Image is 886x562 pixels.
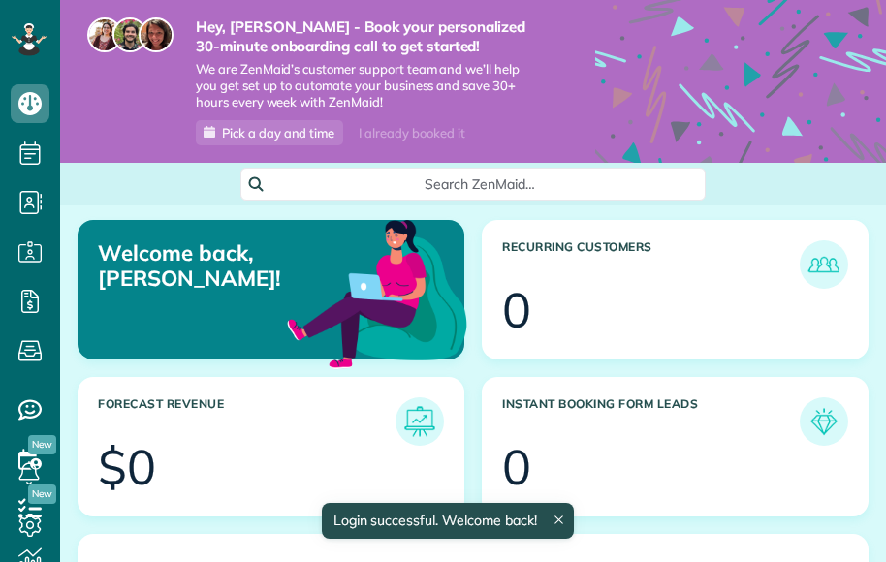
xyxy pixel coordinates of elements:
span: New [28,435,56,454]
div: $0 [98,443,156,491]
img: icon_recurring_customers-cf858462ba22bcd05b5a5880d41d6543d210077de5bb9ebc9590e49fd87d84ed.png [805,245,843,284]
span: We are ZenMaid’s customer support team and we’ll help you get set up to automate your business an... [196,61,537,110]
img: dashboard_welcome-42a62b7d889689a78055ac9021e634bf52bae3f8056760290aed330b23ab8690.png [283,198,471,386]
a: Pick a day and time [196,120,343,145]
img: maria-72a9807cf96188c08ef61303f053569d2e2a8a1cde33d635c8a3ac13582a053d.jpg [87,17,122,52]
h3: Recurring Customers [502,240,800,289]
p: Welcome back, [PERSON_NAME]! [98,240,340,292]
div: I already booked it [347,121,476,145]
h3: Forecast Revenue [98,397,396,446]
div: Login successful. Welcome back! [321,503,573,539]
h3: Instant Booking Form Leads [502,397,800,446]
div: 0 [502,286,531,334]
img: jorge-587dff0eeaa6aab1f244e6dc62b8924c3b6ad411094392a53c71c6c4a576187d.jpg [112,17,147,52]
img: michelle-19f622bdf1676172e81f8f8fba1fb50e276960ebfe0243fe18214015130c80e4.jpg [139,17,174,52]
img: icon_forecast_revenue-8c13a41c7ed35a8dcfafea3cbb826a0462acb37728057bba2d056411b612bbbe.png [400,402,439,441]
div: 0 [502,443,531,491]
span: Pick a day and time [222,125,334,140]
strong: Hey, [PERSON_NAME] - Book your personalized 30-minute onboarding call to get started! [196,17,537,55]
img: icon_form_leads-04211a6a04a5b2264e4ee56bc0799ec3eb69b7e499cbb523a139df1d13a81ae0.png [805,402,843,441]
